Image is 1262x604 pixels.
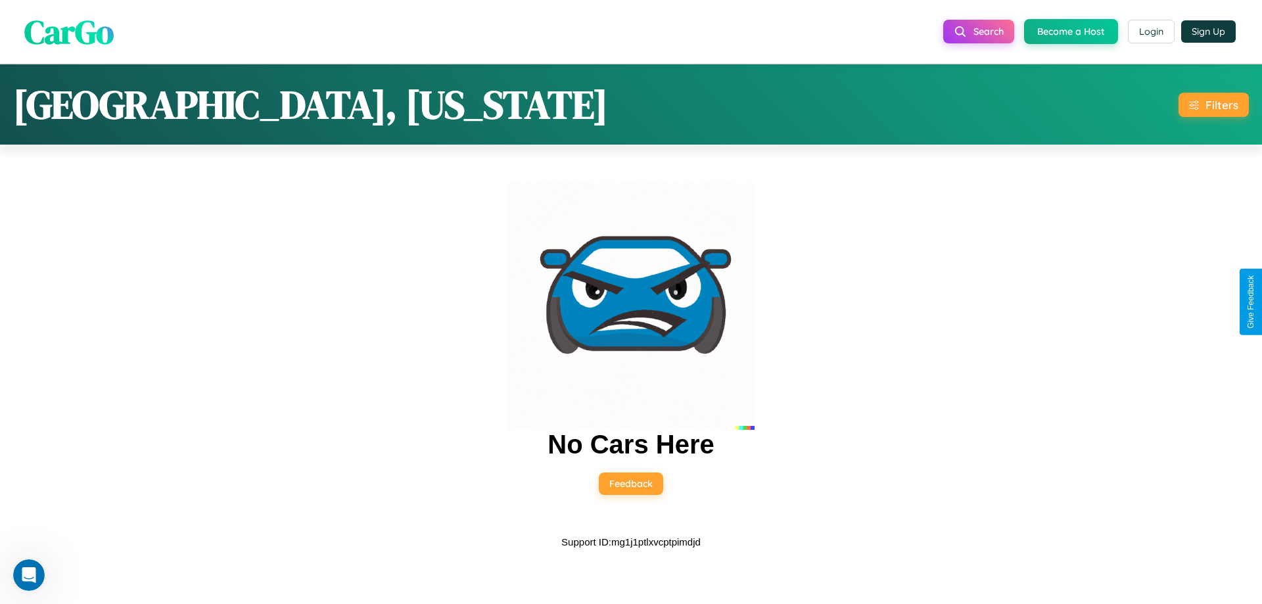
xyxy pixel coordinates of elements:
p: Support ID: mg1j1ptlxvcptpimdjd [561,533,701,551]
span: CarGo [24,9,114,54]
h2: No Cars Here [548,430,714,459]
iframe: Intercom live chat [13,559,45,591]
button: Filters [1179,93,1249,117]
button: Feedback [599,473,663,495]
img: car [507,183,755,430]
button: Sign Up [1181,20,1236,43]
div: Give Feedback [1246,275,1255,329]
button: Login [1128,20,1175,43]
span: Search [973,26,1004,37]
button: Search [943,20,1014,43]
h1: [GEOGRAPHIC_DATA], [US_STATE] [13,78,608,131]
button: Become a Host [1024,19,1118,44]
div: Filters [1205,98,1238,112]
